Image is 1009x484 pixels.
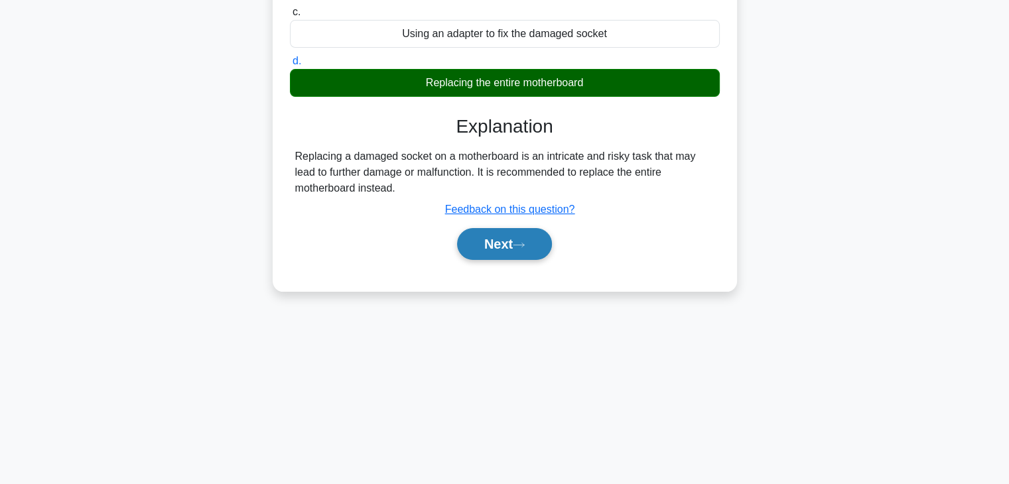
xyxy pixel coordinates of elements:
h3: Explanation [298,115,712,138]
div: Replacing the entire motherboard [290,69,720,97]
a: Feedback on this question? [445,204,575,215]
div: Using an adapter to fix the damaged socket [290,20,720,48]
span: c. [293,6,301,17]
span: d. [293,55,301,66]
button: Next [457,228,552,260]
div: Replacing a damaged socket on a motherboard is an intricate and risky task that may lead to furth... [295,149,714,196]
